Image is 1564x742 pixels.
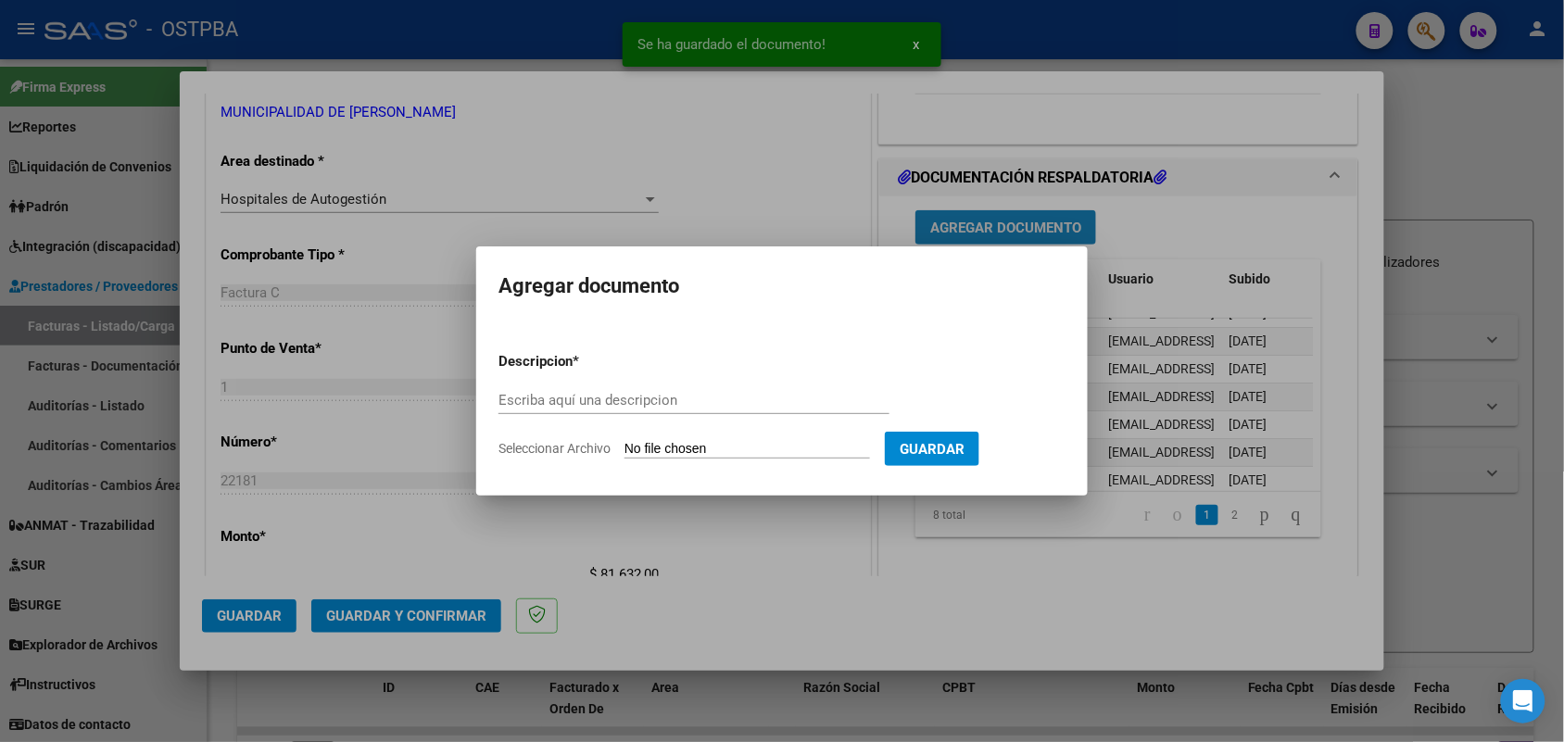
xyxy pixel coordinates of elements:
[498,351,669,372] p: Descripcion
[498,269,1066,304] h2: Agregar documento
[885,432,979,466] button: Guardar
[498,441,611,456] span: Seleccionar Archivo
[1501,679,1545,723] div: Open Intercom Messenger
[900,441,965,458] span: Guardar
